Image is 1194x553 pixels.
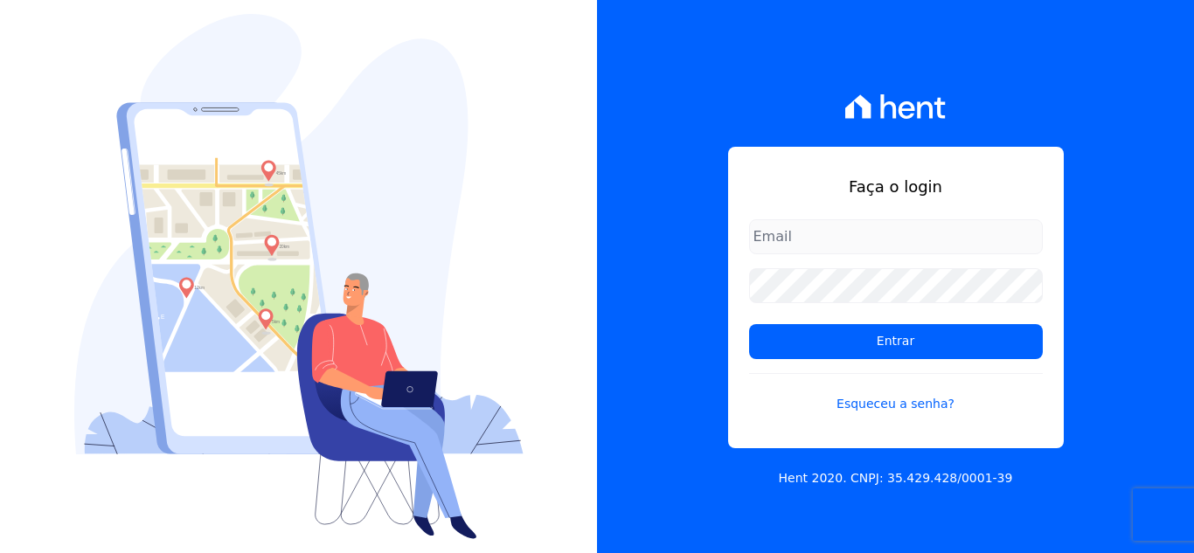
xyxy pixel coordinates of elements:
input: Entrar [749,324,1043,359]
img: Login [74,14,524,539]
a: Esqueceu a senha? [749,373,1043,413]
input: Email [749,219,1043,254]
h1: Faça o login [749,175,1043,198]
p: Hent 2020. CNPJ: 35.429.428/0001-39 [779,469,1013,487]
